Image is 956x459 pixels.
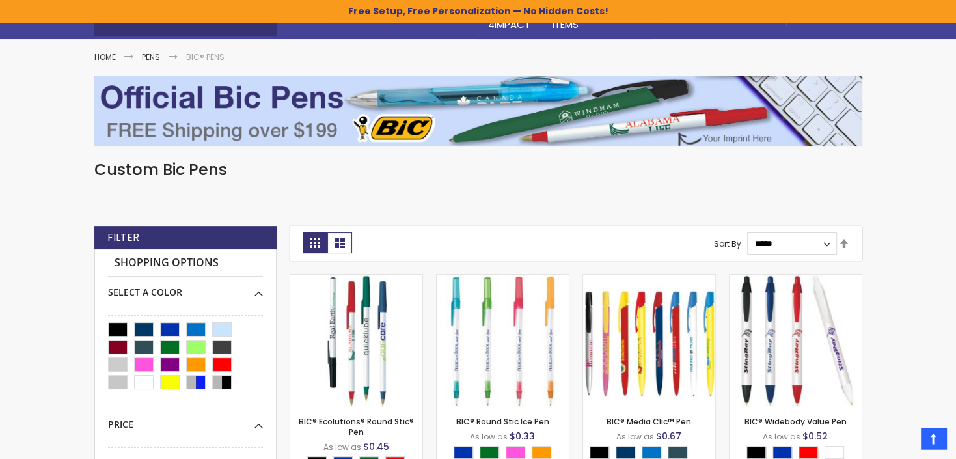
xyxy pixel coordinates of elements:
a: BIC® Widebody Value Pen [744,416,847,427]
strong: Filter [107,230,139,245]
span: $0.67 [656,430,681,443]
span: As low as [323,441,361,452]
span: As low as [470,431,508,442]
div: Price [108,409,263,431]
img: BIC® Media Clic™ Pen [583,275,715,407]
div: White [825,446,844,459]
strong: Grid [303,232,327,253]
div: Blue Light [642,446,661,459]
div: Forest Green [668,446,687,459]
div: Navy Blue [616,446,635,459]
div: Blue [454,446,473,459]
img: BIC® Widebody Value Pen [730,275,862,407]
div: Black [746,446,766,459]
div: Green [480,446,499,459]
span: As low as [616,431,654,442]
strong: BIC® Pens [186,51,225,63]
a: Pens [142,51,160,63]
a: BIC® Media Clic™ Pen [583,274,715,285]
img: BIC® Pens [94,76,862,146]
div: Black [590,446,609,459]
a: BIC® Ecolutions® Round Stic® Pen [290,274,422,285]
img: BIC® Round Stic Ice Pen [437,275,569,407]
img: BIC® Ecolutions® Round Stic® Pen [290,275,422,407]
a: BIC® Round Stic Ice Pen [437,274,569,285]
span: $0.33 [510,430,535,443]
strong: Shopping Options [108,249,263,277]
h1: Custom Bic Pens [94,160,862,180]
a: BIC® Round Stic Ice Pen [456,416,549,427]
a: BIC® Ecolutions® Round Stic® Pen [299,416,414,438]
div: Orange [532,446,551,459]
span: $0.52 [802,430,828,443]
a: Home [94,51,116,63]
label: Sort By [713,238,741,249]
span: $0.45 [363,440,389,453]
div: Select A Color [108,277,263,299]
iframe: Google Customer Reviews [849,424,956,459]
div: Blue [772,446,792,459]
div: Red [799,446,818,459]
span: As low as [763,431,800,442]
a: BIC® Media Clic™ Pen [607,416,691,427]
a: BIC® Widebody Value Pen [730,274,862,285]
div: Pink [506,446,525,459]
